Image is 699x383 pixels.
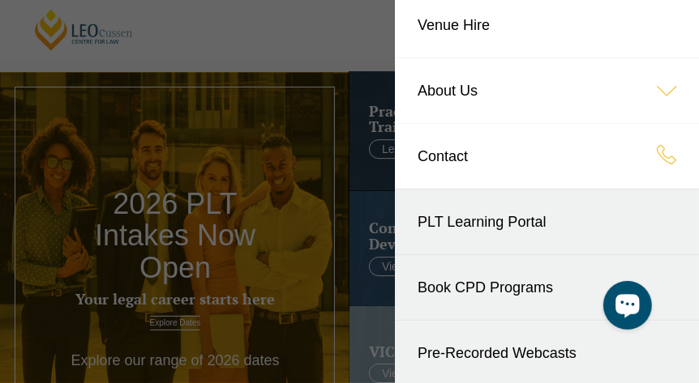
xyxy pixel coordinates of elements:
a: Book CPD Programs [395,255,699,320]
a: Contact [395,124,699,189]
a: PLT Learning Portal [395,189,699,254]
a: About Us [395,58,699,123]
iframe: LiveChat chat widget [590,274,658,343]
